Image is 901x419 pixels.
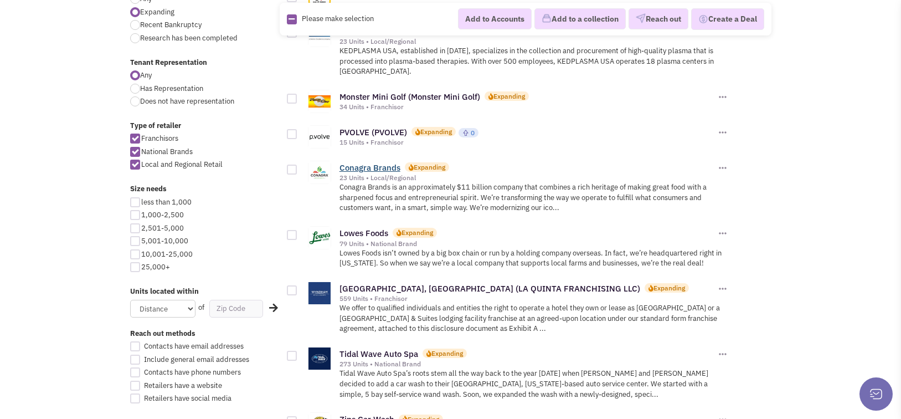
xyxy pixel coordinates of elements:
[339,103,716,111] div: 34 Units • Franchisor
[140,96,234,106] span: Does not have representation
[653,283,685,293] div: Expanding
[130,329,280,339] label: Reach out methods
[339,162,400,173] a: Conagra Brands
[141,147,193,156] span: National Brands
[339,303,729,334] p: We offer to qualified individuals and entities the right to operate a hotel they own or lease as ...
[262,301,276,315] div: Search Nearby
[401,228,433,237] div: Expanding
[339,138,716,147] div: 15 Units • Franchisor
[141,210,184,219] span: 1,000-2,500
[339,46,729,77] p: KEDPLASMA USA, established in [DATE], specializes in the collection and procurement of high-quali...
[339,182,729,213] p: Conagra Brands is an approximately $11 billion company that combines a rich heritage of making gr...
[339,173,716,182] div: 23 Units • Local/Regional
[141,262,170,272] span: 25,000+
[141,223,184,233] span: 2,501-5,000
[458,8,532,29] button: Add to Accounts
[339,283,640,294] a: [GEOGRAPHIC_DATA], [GEOGRAPHIC_DATA] (LA QUINTA FRANCHISING LLC)
[339,360,716,369] div: 273 Units • National Brand
[471,129,475,137] span: 0
[140,20,202,29] span: Recent Bankruptcy
[698,13,708,25] img: Deal-Dollar.png
[339,248,729,269] p: Lowes Foods isn’t owned by a big box chain or run by a holding company overseas. In fact, we’re h...
[629,9,688,30] button: Reach out
[141,160,223,169] span: Local and Regional Retail
[140,33,238,43] span: Research has been completed
[144,355,249,364] span: Include general email addresses
[302,14,374,23] span: Please make selection
[141,236,188,246] span: 5,001-10,000
[141,134,178,143] span: Franchisors
[534,9,626,30] button: Add to a collection
[339,228,388,238] a: Lowes Foods
[141,249,193,259] span: 10,001-25,000
[144,394,231,403] span: Retailers have social media
[462,129,469,136] img: locallyfamous-upvote.png
[431,349,463,358] div: Expanding
[493,91,525,101] div: Expanding
[209,300,263,318] input: Zip Code
[144,341,244,351] span: Contacts have email addresses
[130,287,280,297] label: Units located within
[287,14,297,24] img: Rectangle.png
[339,239,716,248] div: 79 Units • National Brand
[144,381,222,390] span: Retailers have a website
[414,162,445,172] div: Expanding
[140,84,203,93] span: Has Representation
[339,2,716,11] div: 35 Units • Franchisor
[144,367,241,377] span: Contacts have phone numbers
[140,7,174,17] span: Expanding
[339,369,729,400] p: Tidal Wave Auto Spa’s roots stem all the way back to the year [DATE] when [PERSON_NAME] and [PERS...
[130,58,280,68] label: Tenant Representation
[141,197,192,207] span: less than 1,000
[542,14,552,24] img: icon-collection-lavender.png
[198,303,204,312] span: of
[691,8,764,30] button: Create a Deal
[636,14,646,24] img: VectorPaper_Plane.png
[339,37,716,46] div: 23 Units • Local/Regional
[130,184,280,195] label: Size needs
[339,127,407,137] a: PVOLVE (PVOLVE)
[420,127,452,136] div: Expanding
[339,294,716,303] div: 559 Units • Franchisor
[130,121,280,131] label: Type of retailer
[339,349,418,359] a: Tidal Wave Auto Spa
[339,91,480,102] a: Monster Mini Golf (Monster Mini Golf)
[140,70,152,80] span: Any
